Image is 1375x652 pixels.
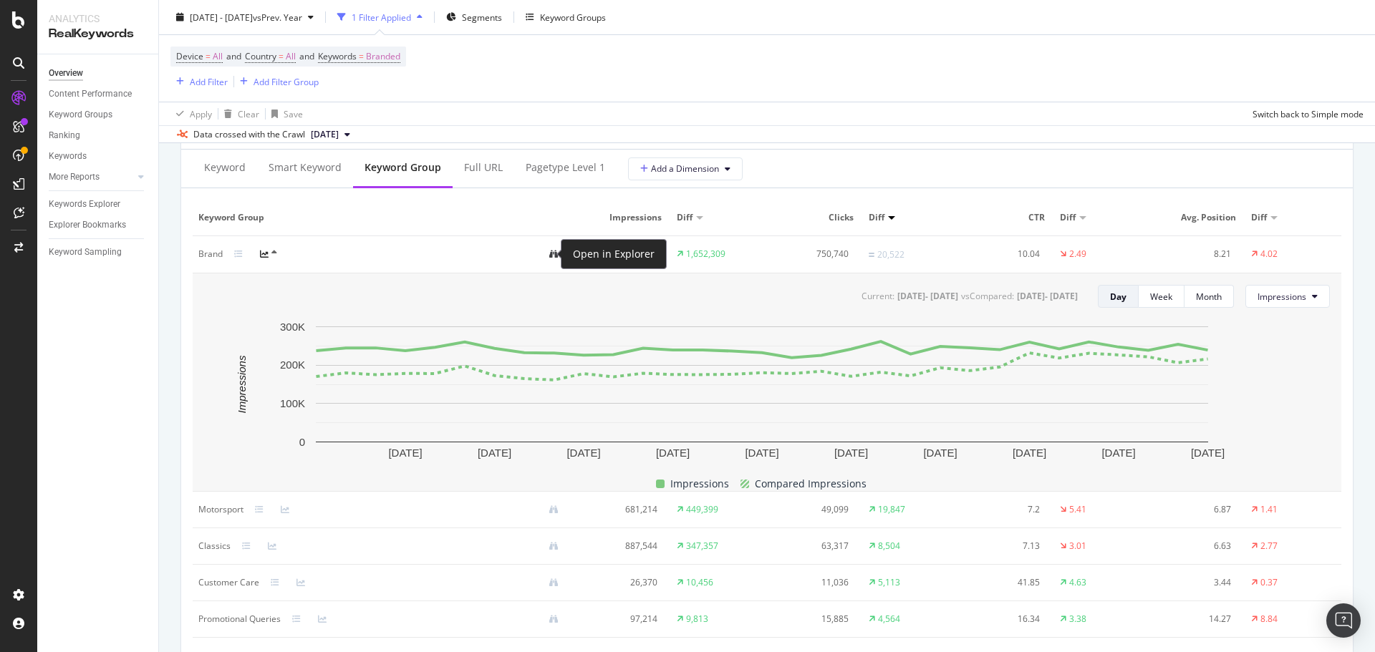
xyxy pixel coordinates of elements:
[280,321,305,333] text: 300K
[686,540,718,553] div: 347,357
[1253,107,1364,120] div: Switch back to Simple mode
[49,87,132,102] div: Content Performance
[284,107,303,120] div: Save
[1156,248,1232,261] div: 8.21
[1156,211,1237,224] span: Avg. Position
[49,107,148,122] a: Keyword Groups
[923,447,957,459] text: [DATE]
[193,128,305,141] div: Data crossed with the Crawl
[656,447,690,459] text: [DATE]
[1260,540,1278,553] div: 2.77
[462,11,502,23] span: Segments
[878,503,905,516] div: 19,847
[1260,613,1278,626] div: 8.84
[49,107,112,122] div: Keyword Groups
[49,11,147,26] div: Analytics
[198,613,281,626] div: Promotional Queries
[226,50,241,62] span: and
[49,197,120,212] div: Keywords Explorer
[961,290,1014,303] div: vs Compared :
[1260,248,1278,261] div: 4.02
[640,162,719,175] span: Add a Dimension
[198,576,259,589] div: Customer Care
[1150,291,1172,303] div: Week
[573,245,655,263] div: Open in Explorer
[253,11,302,23] span: vs Prev. Year
[686,576,713,589] div: 10,456
[1185,285,1234,308] button: Month
[1069,613,1086,626] div: 3.38
[1069,540,1086,553] div: 3.01
[311,128,339,141] span: 2025 Jul. 27th
[1069,576,1086,589] div: 4.63
[773,248,849,261] div: 750,740
[49,66,83,81] div: Overview
[1260,503,1278,516] div: 1.41
[834,447,868,459] text: [DATE]
[1251,211,1267,224] span: Diff
[440,6,508,29] button: Segments
[686,503,718,516] div: 449,399
[352,11,411,23] div: 1 Filter Applied
[773,503,849,516] div: 49,099
[869,253,874,257] img: Equal
[176,50,203,62] span: Device
[670,475,729,492] span: Impressions
[170,102,212,125] button: Apply
[359,50,364,62] span: =
[245,50,276,62] span: Country
[204,319,1319,464] svg: A chart.
[1156,503,1232,516] div: 6.87
[388,447,422,459] text: [DATE]
[964,248,1040,261] div: 10.04
[878,613,900,626] div: 4,564
[198,540,231,553] div: Classics
[49,149,148,164] a: Keywords
[170,73,228,90] button: Add Filter
[49,66,148,81] a: Overview
[49,87,148,102] a: Content Performance
[773,211,854,224] span: Clicks
[266,102,303,125] button: Save
[1156,576,1232,589] div: 3.44
[49,197,148,212] a: Keywords Explorer
[332,6,428,29] button: 1 Filter Applied
[520,6,612,29] button: Keyword Groups
[1013,447,1046,459] text: [DATE]
[773,613,849,626] div: 15,885
[318,50,357,62] span: Keywords
[964,576,1040,589] div: 41.85
[1260,576,1278,589] div: 0.37
[1060,211,1076,224] span: Diff
[49,218,126,233] div: Explorer Bookmarks
[1101,447,1135,459] text: [DATE]
[238,107,259,120] div: Clear
[280,397,305,409] text: 100K
[1156,613,1232,626] div: 14.27
[206,50,211,62] span: =
[366,47,400,67] span: Branded
[269,160,342,175] div: Smart Keyword
[49,149,87,164] div: Keywords
[582,540,657,553] div: 887,544
[280,359,305,371] text: 200K
[190,11,253,23] span: [DATE] - [DATE]
[234,73,319,90] button: Add Filter Group
[878,576,900,589] div: 5,113
[49,245,122,260] div: Keyword Sampling
[1069,248,1086,261] div: 2.49
[686,613,708,626] div: 9,813
[305,126,356,143] button: [DATE]
[878,540,900,553] div: 8,504
[49,26,147,42] div: RealKeywords
[964,211,1045,224] span: CTR
[198,503,243,516] div: Motorsport
[582,576,657,589] div: 26,370
[236,355,248,413] text: Impressions
[745,447,778,459] text: [DATE]
[218,102,259,125] button: Clear
[964,613,1040,626] div: 16.34
[170,6,319,29] button: [DATE] - [DATE]vsPrev. Year
[49,245,148,260] a: Keyword Sampling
